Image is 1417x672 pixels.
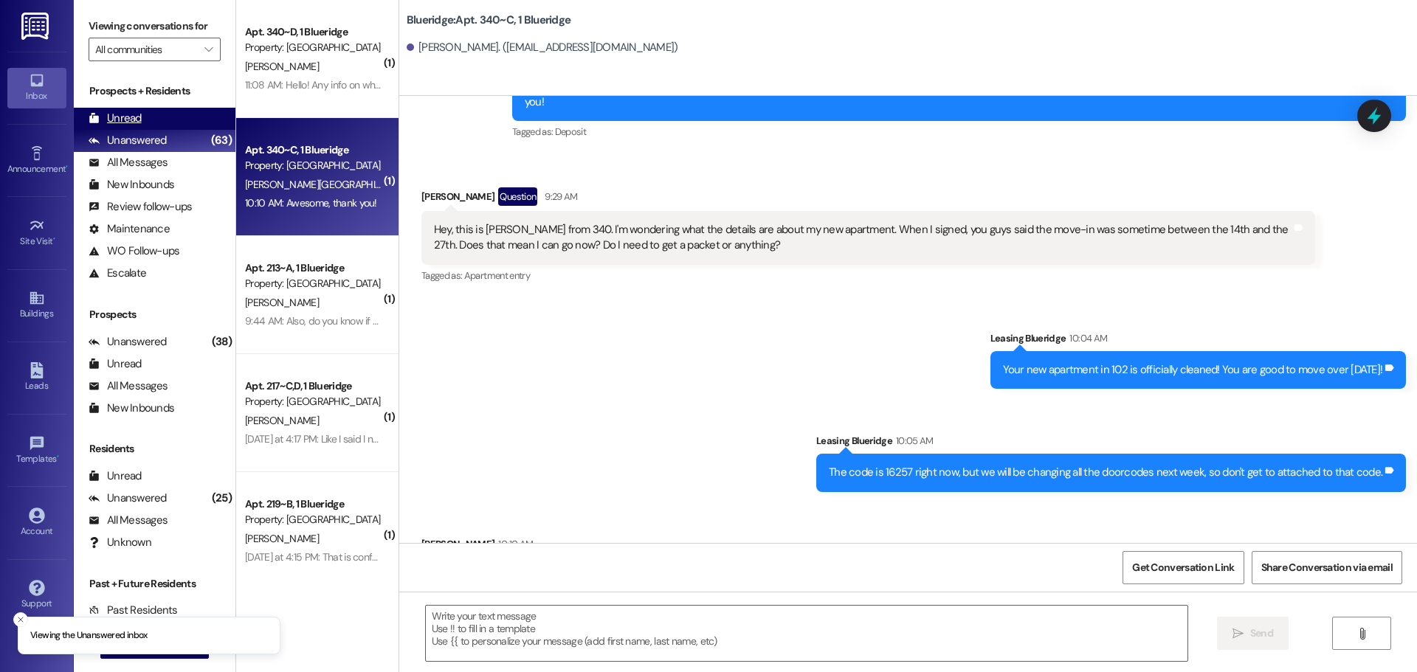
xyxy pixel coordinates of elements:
button: Get Conversation Link [1123,551,1244,584]
span: [PERSON_NAME][GEOGRAPHIC_DATA] [245,178,413,191]
div: Unread [89,111,142,126]
span: • [53,234,55,244]
div: Property: [GEOGRAPHIC_DATA] [245,276,382,291]
i:  [204,44,213,55]
div: New Inbounds [89,401,174,416]
div: Apt. 213~A, 1 Blueridge [245,260,382,276]
div: Unanswered [89,133,167,148]
a: Inbox [7,68,66,108]
button: Close toast [13,612,28,627]
div: All Messages [89,155,168,170]
div: WO Follow-ups [89,243,179,259]
p: Viewing the Unanswered inbox [30,629,148,642]
div: All Messages [89,513,168,528]
a: Support [7,575,66,615]
div: Escalate [89,266,146,281]
div: The code is 16257 right now, but we will be changing all the doorcodes next week, so don't get to... [829,465,1382,480]
div: Apt. 219~B, 1 Blueridge [245,496,382,512]
div: Unread [89,468,142,484]
div: [PERSON_NAME]. ([EMAIL_ADDRESS][DOMAIN_NAME]) [407,40,678,55]
div: Unread [89,356,142,372]
span: [PERSON_NAME] [245,414,319,427]
div: (63) [207,129,235,152]
div: Past Residents [89,603,178,618]
div: [PERSON_NAME] [421,536,556,557]
div: Tagged as: [421,265,1315,286]
div: Tagged as: [512,121,1406,142]
div: 9:29 AM [541,189,577,204]
span: Deposit [555,125,586,138]
div: Property: [GEOGRAPHIC_DATA] [245,394,382,409]
div: Property: [GEOGRAPHIC_DATA] [245,512,382,527]
div: New Inbounds [89,177,174,193]
img: ResiDesk Logo [21,13,52,40]
div: Maintenance [89,221,170,237]
a: Leads [7,358,66,398]
div: Unanswered [89,334,167,350]
div: 10:04 AM [1066,330,1107,346]
span: Send [1250,626,1273,641]
div: 9:44 AM: Also, do you know if they'll be done cleaning 228 [DATE]? I was hoping to move in [DATE]... [245,314,728,328]
div: Prospects + Residents [74,83,235,99]
div: Question [498,187,537,206]
i:  [1356,628,1368,640]
div: Residents [74,441,235,457]
div: Review follow-ups [89,199,192,215]
div: Unanswered [89,491,167,506]
button: Share Conversation via email [1252,551,1402,584]
div: Past + Future Residents [74,576,235,592]
div: [PERSON_NAME] [421,187,1315,211]
div: Unknown [89,535,151,550]
div: Your new apartment in 102 is officially cleaned! You are good to move over [DATE]! [1003,362,1383,378]
span: • [57,451,59,462]
span: Apartment entry [464,269,530,282]
div: Property: [GEOGRAPHIC_DATA] [245,158,382,173]
span: Get Conversation Link [1132,560,1234,575]
button: Send [1217,617,1289,650]
a: Site Visit • [7,213,66,253]
b: Blueridge: Apt. 340~C, 1 Blueridge [407,13,570,28]
div: 10:10 AM [494,536,533,552]
a: Account [7,503,66,543]
div: 11:08 AM: Hello! Any info on when I can move to my next apartment? I understand it needs to be cl... [245,78,948,91]
div: Property: [GEOGRAPHIC_DATA] [245,40,382,55]
div: (25) [208,487,235,510]
div: [DATE] at 4:17 PM: Like I said I never once used the kitchen because [PERSON_NAME] left it a disa... [245,432,1406,446]
a: Buildings [7,285,66,325]
div: Apt. 217~C,D, 1 Blueridge [245,378,382,394]
label: Viewing conversations for [89,15,221,38]
div: Apt. 340~D, 1 Blueridge [245,24,382,40]
div: Leasing Blueridge [816,433,1406,454]
div: 10:10 AM: Awesome, thank you! [245,196,377,209]
div: Hey, this is [PERSON_NAME] from 340. I'm wondering what the details are about my new apartment. W... [434,222,1292,254]
i:  [1232,628,1244,640]
a: Templates • [7,431,66,471]
span: [PERSON_NAME] [245,296,319,309]
div: 10:05 AM [892,433,934,448]
div: Apt. 340~C, 1 Blueridge [245,142,382,158]
div: Prospects [74,307,235,322]
span: [PERSON_NAME] [245,532,319,545]
div: All Messages [89,378,168,394]
div: (38) [208,330,235,353]
div: Leasing Blueridge [990,330,1407,351]
span: Share Conversation via email [1261,560,1393,575]
input: All communities [95,38,197,61]
span: [PERSON_NAME] [245,60,319,73]
span: • [66,162,68,172]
